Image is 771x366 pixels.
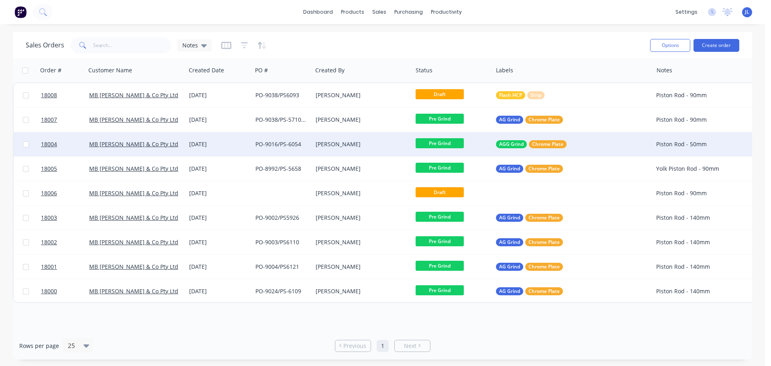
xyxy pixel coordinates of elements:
div: PO-9002/PS5926 [255,214,306,222]
span: Pre Grind [416,236,464,246]
div: PO-9004/PS6121 [255,263,306,271]
a: dashboard [299,6,337,18]
button: AG GrindChrome Plate [496,287,563,295]
div: [DATE] [189,287,249,295]
div: [PERSON_NAME] [316,287,405,295]
a: MB [PERSON_NAME] & Co Pty Ltd [89,214,178,221]
span: 18000 [41,287,57,295]
span: Pre Grind [416,114,464,124]
span: Draft [416,187,464,197]
span: Pre Grind [416,261,464,271]
div: [PERSON_NAME] [316,263,405,271]
span: AGG Grind [499,140,524,148]
span: 18004 [41,140,57,148]
a: 18005 [41,157,89,181]
span: Chrome Plate [528,116,560,124]
button: AG GrindChrome Plate [496,238,563,246]
button: AGG GrindChrome Plate [496,140,567,148]
span: AG Grind [499,238,520,246]
span: Pre Grind [416,212,464,222]
div: PO-9003/PS6110 [255,238,306,246]
span: AG Grind [499,214,520,222]
a: 18003 [41,206,89,230]
div: PO-9038/PS6093 [255,91,306,99]
a: MB [PERSON_NAME] & Co Pty Ltd [89,238,178,246]
button: Options [650,39,690,52]
a: 18008 [41,83,89,107]
div: [PERSON_NAME] [316,214,405,222]
div: PO-8992/PS-5658 [255,165,306,173]
div: Customer Name [88,66,132,74]
div: [DATE] [189,238,249,246]
span: Draft [416,89,464,99]
a: MB [PERSON_NAME] & Co Pty Ltd [89,91,178,99]
a: 18001 [41,255,89,279]
div: purchasing [390,6,427,18]
a: MB [PERSON_NAME] & Co Pty Ltd [89,140,178,148]
div: [PERSON_NAME] [316,238,405,246]
div: [DATE] [189,116,249,124]
div: [DATE] [189,263,249,271]
span: Pre Grind [416,285,464,295]
a: Previous page [335,342,371,350]
span: Pre Grind [416,138,464,148]
a: 18000 [41,279,89,303]
div: [PERSON_NAME] [316,165,405,173]
a: Next page [395,342,430,350]
span: 18001 [41,263,57,271]
span: Next [404,342,416,350]
div: [PERSON_NAME] [316,140,405,148]
span: JL [745,8,749,16]
div: Notes [657,66,672,74]
img: Factory [14,6,27,18]
span: AG Grind [499,287,520,295]
span: Flash HCP [499,91,522,99]
div: Status [416,66,432,74]
div: [DATE] [189,189,249,197]
a: Page 1 is your current page [377,340,389,352]
span: Pre Grind [416,163,464,173]
span: Chrome Plate [532,140,563,148]
div: [DATE] [189,214,249,222]
div: Created Date [189,66,224,74]
div: Created By [315,66,345,74]
a: 18007 [41,108,89,132]
a: MB [PERSON_NAME] & Co Pty Ltd [89,189,178,197]
a: 18004 [41,132,89,156]
div: [PERSON_NAME] [316,189,405,197]
span: Chrome Plate [528,287,560,295]
button: AG GrindChrome Plate [496,263,563,271]
a: MB [PERSON_NAME] & Co Pty Ltd [89,287,178,295]
ul: Pagination [332,340,434,352]
h1: Sales Orders [26,41,64,49]
span: AG Grind [499,263,520,271]
span: 18003 [41,214,57,222]
button: AG GrindChrome Plate [496,214,563,222]
span: 18007 [41,116,57,124]
div: PO-9016/PS-6054 [255,140,306,148]
div: [DATE] [189,91,249,99]
div: [DATE] [189,165,249,173]
span: Chrome Plate [528,165,560,173]
span: Chrome Plate [528,263,560,271]
button: Create order [693,39,739,52]
div: PO-9024/PS-6109 [255,287,306,295]
div: [PERSON_NAME] [316,91,405,99]
span: AG Grind [499,116,520,124]
div: PO-9038/PS-5710, PS5711 [255,116,306,124]
div: Order # [40,66,61,74]
span: 18005 [41,165,57,173]
span: Notes [182,41,198,49]
a: MB [PERSON_NAME] & Co Pty Ltd [89,263,178,270]
button: Flash HCPStrip [496,91,545,99]
a: 18002 [41,230,89,254]
span: Chrome Plate [528,214,560,222]
span: Strip [530,91,541,99]
span: Previous [343,342,366,350]
a: 18006 [41,181,89,205]
div: productivity [427,6,466,18]
div: [DATE] [189,140,249,148]
div: PO # [255,66,268,74]
div: settings [671,6,702,18]
span: Chrome Plate [528,238,560,246]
